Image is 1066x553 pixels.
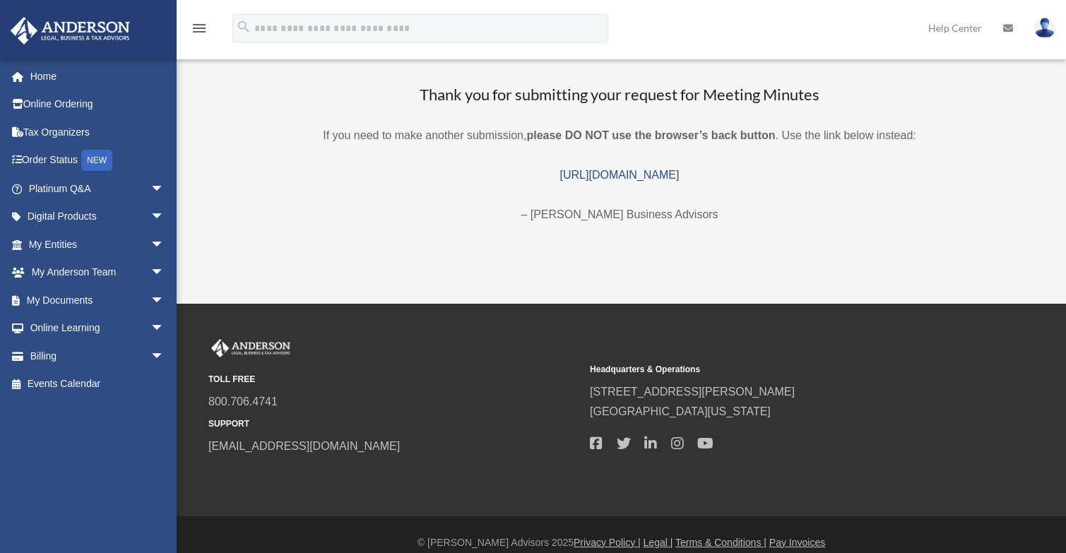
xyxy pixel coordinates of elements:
a: My Entitiesarrow_drop_down [10,230,186,258]
div: © [PERSON_NAME] Advisors 2025 [177,534,1066,552]
a: Pay Invoices [769,537,825,548]
a: [GEOGRAPHIC_DATA][US_STATE] [590,405,771,417]
img: Anderson Advisors Platinum Portal [6,17,134,44]
small: Headquarters & Operations [590,362,961,377]
a: [EMAIL_ADDRESS][DOMAIN_NAME] [208,440,400,452]
a: My Documentsarrow_drop_down [10,286,186,314]
a: [STREET_ADDRESS][PERSON_NAME] [590,386,795,398]
a: Terms & Conditions | [675,537,766,548]
small: SUPPORT [208,417,580,432]
a: My Anderson Teamarrow_drop_down [10,258,186,287]
a: 800.706.4741 [208,396,278,408]
a: Events Calendar [10,370,186,398]
a: Online Ordering [10,90,186,119]
p: If you need to make another submission, . Use the link below instead: [191,126,1048,145]
span: arrow_drop_down [150,314,179,343]
div: NEW [81,150,112,171]
h3: Thank you for submitting your request for Meeting Minutes [191,84,1048,106]
i: search [236,19,251,35]
a: Privacy Policy | [574,537,641,548]
a: [URL][DOMAIN_NAME] [560,169,680,181]
b: please DO NOT use the browser’s back button [526,129,775,141]
a: Billingarrow_drop_down [10,342,186,370]
a: Legal | [644,537,673,548]
span: arrow_drop_down [150,286,179,315]
small: TOLL FREE [208,372,580,387]
i: menu [191,20,208,37]
a: menu [191,25,208,37]
a: Platinum Q&Aarrow_drop_down [10,174,186,203]
a: Tax Organizers [10,118,186,146]
a: Digital Productsarrow_drop_down [10,203,186,231]
a: Home [10,62,186,90]
a: Online Learningarrow_drop_down [10,314,186,343]
img: User Pic [1034,18,1055,38]
img: Anderson Advisors Platinum Portal [208,339,293,357]
a: Order StatusNEW [10,146,186,175]
span: arrow_drop_down [150,342,179,371]
span: arrow_drop_down [150,203,179,232]
span: arrow_drop_down [150,258,179,287]
span: arrow_drop_down [150,230,179,259]
span: arrow_drop_down [150,174,179,203]
p: – [PERSON_NAME] Business Advisors [191,205,1048,225]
